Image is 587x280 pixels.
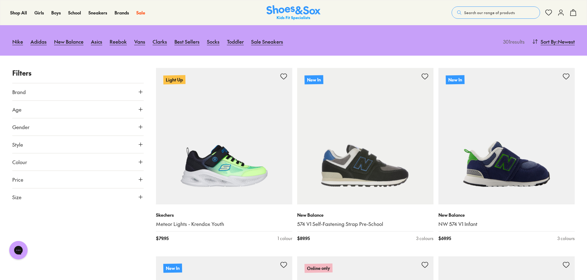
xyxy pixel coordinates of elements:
[136,10,145,16] a: Sale
[297,235,310,242] span: $ 89.95
[156,235,169,242] span: $ 79.95
[278,235,292,242] div: 1 colour
[153,35,167,48] a: Clarks
[12,176,23,183] span: Price
[51,10,61,16] a: Boys
[12,193,21,201] span: Size
[297,68,433,204] a: New In
[556,38,575,45] span: : Newest
[174,35,200,48] a: Best Sellers
[156,212,292,218] p: Skechers
[297,221,433,227] a: 574 V1 Self-Fastening Strap Pre-School
[541,38,556,45] span: Sort By
[6,239,31,262] iframe: Gorgias live chat messenger
[12,123,29,131] span: Gender
[558,235,575,242] div: 3 colours
[110,35,127,48] a: Reebok
[446,75,465,84] p: New In
[34,10,44,16] a: Girls
[12,118,144,136] button: Gender
[68,10,81,16] a: School
[227,35,244,48] a: Toddler
[438,212,575,218] p: New Balance
[416,235,433,242] div: 3 colours
[251,35,283,48] a: Sale Sneakers
[12,106,21,113] span: Age
[12,35,23,48] a: Nike
[305,75,323,84] p: New In
[12,153,144,171] button: Colour
[12,88,26,96] span: Brand
[266,5,321,20] a: Shoes & Sox
[464,10,515,15] span: Search our range of products
[12,171,144,188] button: Price
[12,136,144,153] button: Style
[438,68,575,204] a: New In
[12,188,144,206] button: Size
[163,75,185,84] p: Light Up
[163,263,182,273] p: New In
[438,235,451,242] span: $ 69.95
[30,35,47,48] a: Adidas
[134,35,145,48] a: Vans
[12,83,144,101] button: Brand
[266,5,321,20] img: SNS_Logo_Responsive.svg
[156,221,292,227] a: Meteor Lights - Krendox Youth
[12,68,144,78] p: Filters
[12,158,27,166] span: Colour
[88,10,107,16] a: Sneakers
[501,38,525,45] p: 301 results
[305,263,332,273] p: Online only
[12,141,23,148] span: Style
[12,101,144,118] button: Age
[532,35,575,48] button: Sort By:Newest
[10,10,27,16] a: Shop All
[207,35,220,48] a: Socks
[438,221,575,227] a: NW 574 V1 Infant
[115,10,129,16] a: Brands
[297,212,433,218] p: New Balance
[452,6,540,19] button: Search our range of products
[91,35,102,48] a: Asics
[156,68,292,204] a: Light Up
[54,35,84,48] a: New Balance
